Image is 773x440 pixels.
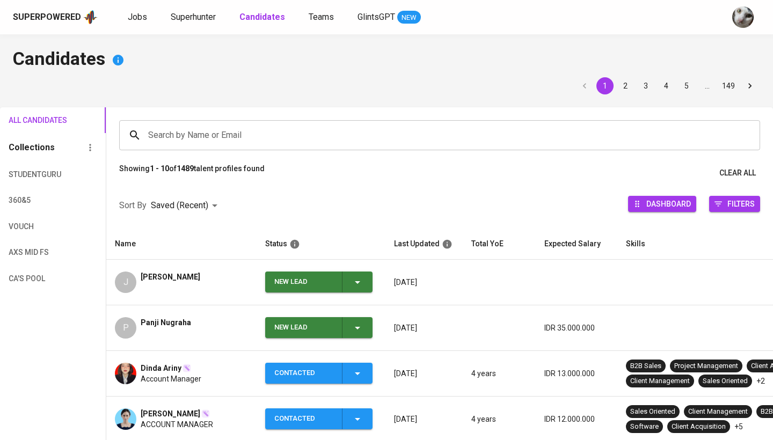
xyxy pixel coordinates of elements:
[150,164,169,173] b: 1 - 10
[630,361,661,371] div: B2B Sales
[239,12,285,22] b: Candidates
[756,376,765,386] p: +2
[471,368,527,379] p: 4 years
[394,277,454,288] p: [DATE]
[703,376,748,386] div: Sales Oriented
[115,408,136,430] img: b6b68e6f28e3d659f0325cda93c35047.jpg
[115,317,136,339] div: P
[115,272,136,293] div: J
[274,363,333,384] div: Contacted
[265,317,373,338] button: New Lead
[274,408,333,429] div: Contacted
[637,77,654,94] button: Go to page 3
[734,421,743,432] p: +5
[274,272,333,292] div: New Lead
[141,408,200,419] span: [PERSON_NAME]
[678,77,695,94] button: Go to page 5
[309,12,334,22] span: Teams
[646,196,691,211] span: Dashboard
[698,80,716,91] div: …
[630,376,690,386] div: Client Management
[727,196,755,211] span: Filters
[715,163,760,183] button: Clear All
[83,9,98,25] img: app logo
[544,322,609,333] p: IDR 35.000.000
[719,77,738,94] button: Go to page 149
[171,12,216,22] span: Superhunter
[141,317,191,328] span: Panji Nugraha
[106,229,257,260] th: Name
[536,229,617,260] th: Expected Salary
[9,194,50,207] span: 360&5
[13,11,81,24] div: Superpowered
[658,77,675,94] button: Go to page 4
[13,47,760,73] h4: Candidates
[385,229,463,260] th: Last Updated
[265,363,373,384] button: Contacted
[141,363,181,373] span: Dinda Ariny
[128,12,147,22] span: Jobs
[617,77,634,94] button: Go to page 2
[265,408,373,429] button: Contacted
[709,196,760,212] button: Filters
[13,9,98,25] a: Superpoweredapp logo
[115,363,136,384] img: fa6ef34aa3a9d40d2123a43f02ac7deb.jpg
[119,199,147,212] p: Sort By
[257,229,385,260] th: Status
[596,77,614,94] button: page 1
[141,419,213,430] span: ACCOUNT MANAGER
[719,166,756,180] span: Clear All
[463,229,536,260] th: Total YoE
[741,77,759,94] button: Go to next page
[674,361,738,371] div: Project Management
[141,272,200,282] span: [PERSON_NAME]
[141,373,201,384] span: Account Manager
[630,407,675,417] div: Sales Oriented
[394,368,454,379] p: [DATE]
[630,422,659,432] div: Software
[397,12,421,23] span: NEW
[274,317,333,338] div: New Lead
[151,196,221,216] div: Saved (Recent)
[9,272,50,285] span: CA'S POOL
[732,6,754,28] img: tharisa.rizky@glints.com
[544,414,609,424] p: IDR 12.000.000
[309,11,336,24] a: Teams
[171,11,218,24] a: Superhunter
[628,196,696,212] button: Dashboard
[201,409,210,418] img: magic_wand.svg
[544,368,609,379] p: IDR 13.000.000
[688,407,748,417] div: Client Management
[394,414,454,424] p: [DATE]
[128,11,149,24] a: Jobs
[177,164,194,173] b: 1489
[9,246,50,259] span: AXS MID FS
[358,12,395,22] span: GlintsGPT
[119,163,265,183] p: Showing of talent profiles found
[151,199,208,212] p: Saved (Recent)
[183,364,191,372] img: magic_wand.svg
[265,272,373,292] button: New Lead
[9,220,50,233] span: VOUCH
[394,322,454,333] p: [DATE]
[574,77,760,94] nav: pagination navigation
[672,422,726,432] div: Client Acquisition
[9,168,50,181] span: StudentGuru
[239,11,287,24] a: Candidates
[358,11,421,24] a: GlintsGPT NEW
[9,140,55,155] h6: Collections
[9,114,50,127] span: All Candidates
[471,414,527,424] p: 4 years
